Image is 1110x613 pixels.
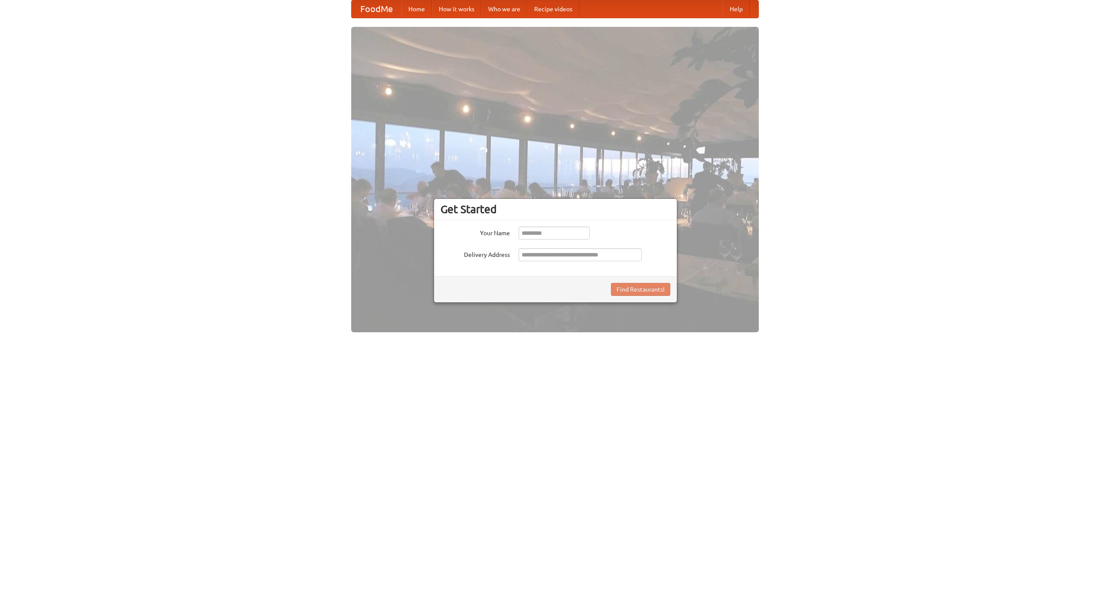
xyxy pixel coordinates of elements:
button: Find Restaurants! [611,283,670,296]
a: Recipe videos [527,0,579,18]
h3: Get Started [441,203,670,216]
a: Help [723,0,750,18]
label: Your Name [441,227,510,237]
a: Home [402,0,432,18]
a: Who we are [481,0,527,18]
a: How it works [432,0,481,18]
a: FoodMe [352,0,402,18]
label: Delivery Address [441,248,510,259]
